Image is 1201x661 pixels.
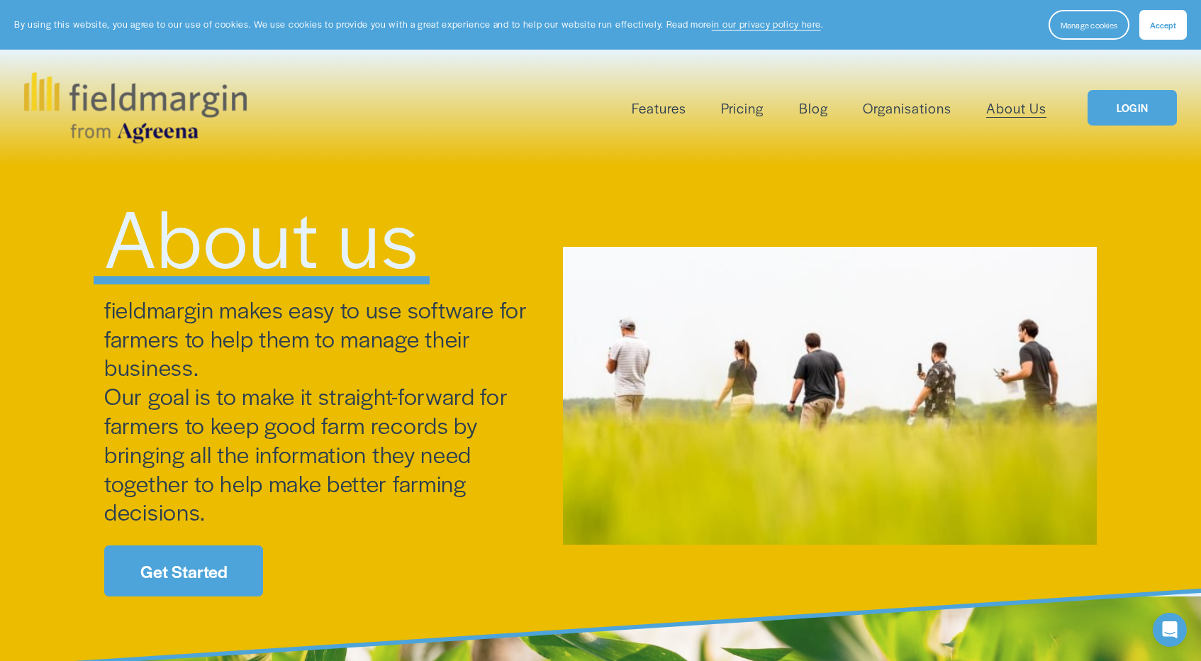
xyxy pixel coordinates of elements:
img: fieldmargin.com [24,72,247,143]
span: Accept [1150,19,1176,30]
span: Manage cookies [1061,19,1117,30]
button: Manage cookies [1049,10,1129,40]
a: Organisations [863,96,951,120]
a: About Us [986,96,1046,120]
a: Get Started [104,545,263,596]
span: Features [632,98,686,118]
a: Blog [799,96,828,120]
p: By using this website, you agree to our use of cookies. We use cookies to provide you with a grea... [14,18,823,31]
a: LOGIN [1088,90,1177,126]
span: fieldmargin makes easy to use software for farmers to help them to manage their business. Our goa... [104,293,532,528]
a: folder dropdown [632,96,686,120]
button: Accept [1139,10,1187,40]
span: About us [104,179,419,291]
a: Pricing [721,96,764,120]
div: Open Intercom Messenger [1153,613,1187,647]
a: in our privacy policy here [712,18,821,30]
